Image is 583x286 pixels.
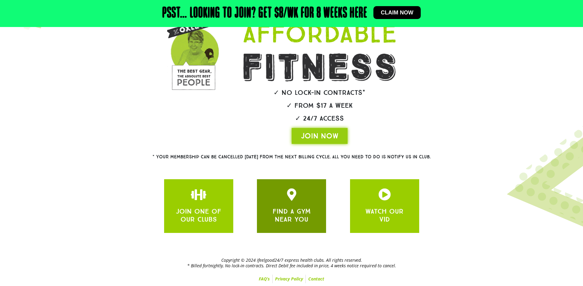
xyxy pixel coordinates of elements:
[162,6,367,21] h2: Psst… Looking to join? Get $8/wk for 8 weeks here
[306,275,327,283] a: Contact
[373,6,421,19] a: Claim now
[225,115,415,122] h2: ✓ 24/7 Access
[301,131,338,141] span: JOIN NOW
[273,275,305,283] a: Privacy Policy
[225,89,415,96] h2: ✓ No lock-in contracts*
[273,207,311,223] a: FIND A GYM NEAR YOU
[176,207,221,223] a: JOIN ONE OF OUR CLUBS
[225,102,415,109] h2: ✓ From $17 a week
[378,188,391,201] a: JOIN ONE OF OUR CLUBS
[95,257,488,269] h2: Copyright © 2024 ifeelgood24/7 express health clubs. All rights reserved. * Billed fortnightly, N...
[286,188,298,201] a: JOIN ONE OF OUR CLUBS
[192,188,205,201] a: JOIN ONE OF OUR CLUBS
[292,128,348,144] a: JOIN NOW
[130,155,453,159] h2: * Your membership can be cancelled [DATE] from the next billing cycle. All you need to do is noti...
[256,275,272,283] a: FAQ’s
[95,275,488,283] nav: Menu
[365,207,404,223] a: WATCH OUR VID
[381,10,413,15] span: Claim now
